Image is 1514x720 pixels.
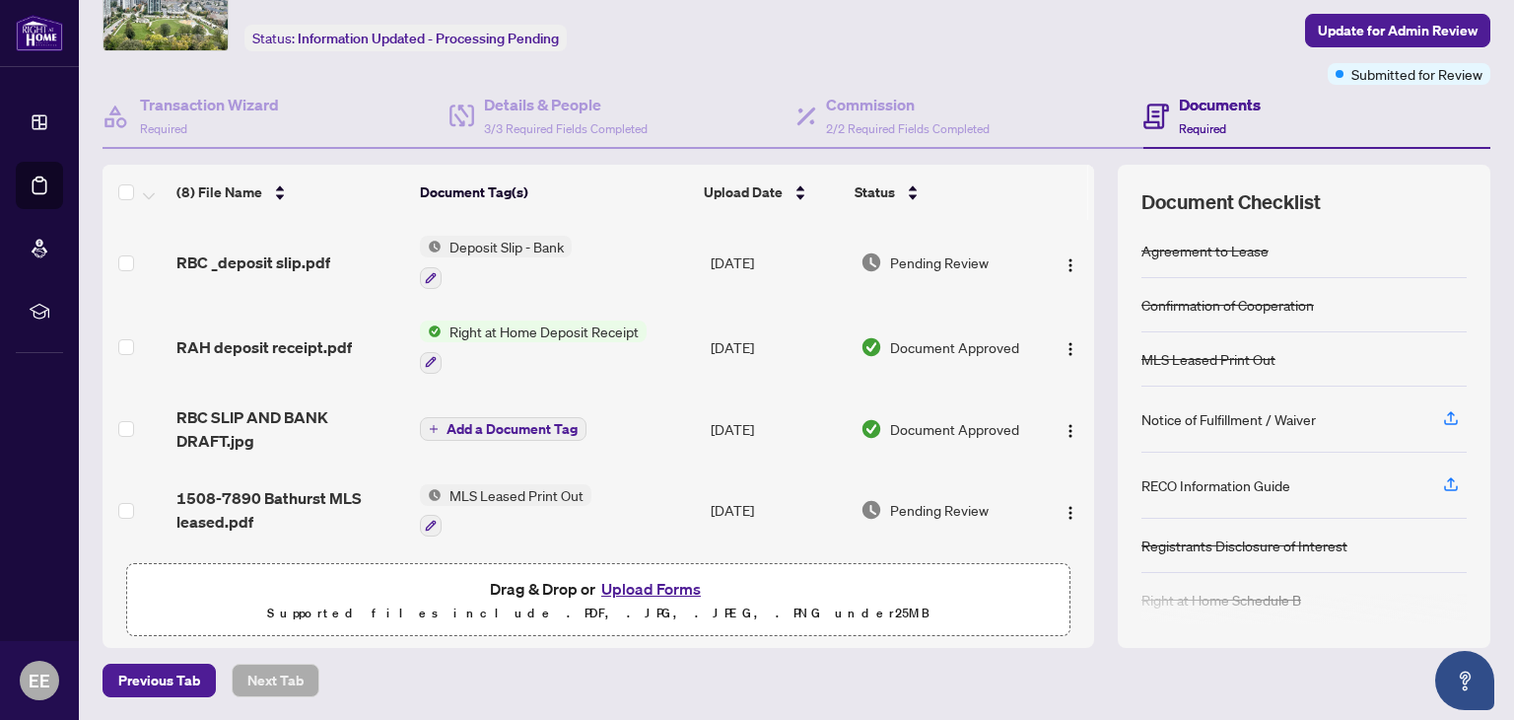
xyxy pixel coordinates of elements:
div: MLS Leased Print Out [1141,348,1275,370]
button: Logo [1055,331,1086,363]
span: Required [140,121,187,136]
div: Registrants Disclosure of Interest [1141,535,1347,556]
span: plus [429,424,439,434]
th: Upload Date [696,165,847,220]
div: Notice of Fulfillment / Waiver [1141,408,1316,430]
img: Status Icon [420,321,442,342]
button: Status IconDeposit Slip - Bank [420,236,572,289]
span: 3/3 Required Fields Completed [484,121,648,136]
span: MLS Leased Print Out [442,484,591,506]
span: Add a Document Tag [447,422,578,436]
span: 2/2 Required Fields Completed [826,121,990,136]
span: Drag & Drop orUpload FormsSupported files include .PDF, .JPG, .JPEG, .PNG under25MB [127,564,1069,637]
span: Drag & Drop or [490,576,707,602]
div: Right at Home Schedule B [1141,589,1301,611]
button: Add a Document Tag [420,417,586,441]
img: Logo [1063,505,1078,521]
span: 1508-7890 Bathurst MLS leased.pdf [176,486,404,534]
button: Update for Admin Review [1305,14,1490,47]
h4: Transaction Wizard [140,93,279,116]
span: Document Checklist [1141,188,1321,216]
img: Document Status [860,499,882,521]
th: Status [847,165,1035,220]
img: Status Icon [420,236,442,257]
button: Logo [1055,494,1086,526]
img: Status Icon [420,484,442,506]
button: Status IconMLS Leased Print Out [420,484,591,538]
span: Previous Tab [118,665,200,696]
img: Logo [1063,341,1078,357]
button: Next Tab [232,664,319,697]
span: Document Approved [890,336,1019,358]
div: Agreement to Lease [1141,240,1269,261]
img: Logo [1063,423,1078,439]
div: Status: [244,25,567,51]
img: Logo [1063,257,1078,273]
h4: Details & People [484,93,648,116]
button: Logo [1055,247,1086,278]
span: RAH deposit receipt.pdf [176,335,352,359]
img: Document Status [860,336,882,358]
div: Confirmation of Cooperation [1141,294,1314,316]
span: Deposit Slip - Bank [442,236,572,257]
button: Open asap [1435,651,1494,710]
p: Supported files include .PDF, .JPG, .JPEG, .PNG under 25 MB [139,602,1058,625]
span: RBC _deposit slip.pdf [176,251,330,274]
span: Submitted for Review [1351,63,1482,85]
td: [DATE] [703,468,854,553]
td: [DATE] [703,552,854,637]
span: Right at Home Deposit Receipt [442,321,647,342]
span: Pending Review [890,499,989,521]
td: [DATE] [703,220,854,305]
button: Logo [1055,413,1086,445]
button: Add a Document Tag [420,416,586,442]
div: RECO Information Guide [1141,474,1290,496]
span: EE [29,667,50,694]
button: Upload Forms [595,576,707,602]
td: [DATE] [703,390,854,468]
th: Document Tag(s) [412,165,696,220]
h4: Documents [1179,93,1261,116]
span: Upload Date [704,181,783,203]
span: Status [855,181,895,203]
span: Required [1179,121,1226,136]
button: Previous Tab [103,664,216,697]
span: Document Approved [890,418,1019,440]
span: Update for Admin Review [1318,15,1478,46]
span: (8) File Name [176,181,262,203]
td: [DATE] [703,305,854,390]
span: Information Updated - Processing Pending [298,30,559,47]
img: logo [16,15,63,51]
img: Document Status [860,252,882,273]
span: Pending Review [890,252,989,273]
th: (8) File Name [169,165,412,220]
img: Document Status [860,418,882,440]
span: RBC SLIP AND BANK DRAFT.jpg [176,405,404,453]
button: Status IconRight at Home Deposit Receipt [420,321,647,374]
h4: Commission [826,93,990,116]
